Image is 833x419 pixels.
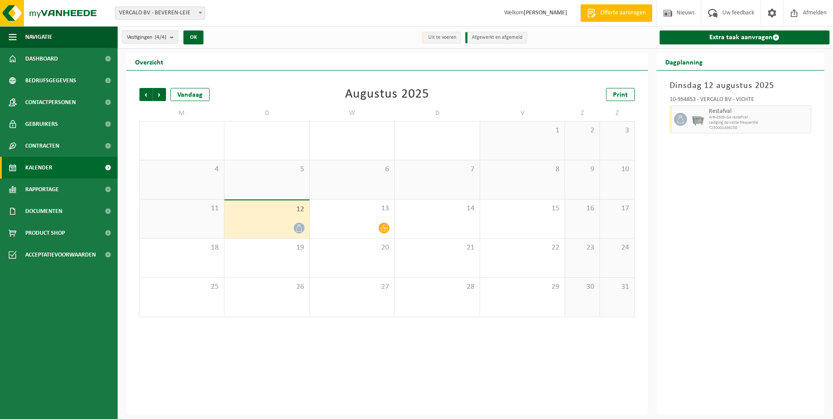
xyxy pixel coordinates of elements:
td: Z [600,105,635,121]
img: WB-2500-GAL-GY-01 [691,113,704,126]
span: 4 [144,165,220,174]
h2: Dagplanning [657,53,711,70]
span: Contracten [25,135,59,157]
button: OK [183,30,203,44]
span: 20 [314,243,390,253]
span: VERCALO BV - BEVEREN-LEIE [115,7,205,20]
span: 23 [569,243,595,253]
span: 15 [484,204,560,213]
a: Print [606,88,635,101]
span: 28 [399,282,475,292]
td: D [224,105,309,121]
span: 10 [604,165,630,174]
span: 17 [604,204,630,213]
span: Offerte aanvragen [598,9,648,17]
span: 21 [399,243,475,253]
span: 24 [604,243,630,253]
count: (4/4) [155,34,166,40]
span: Rapportage [25,179,59,200]
span: 27 [314,282,390,292]
td: Z [565,105,600,121]
li: Afgewerkt en afgemeld [465,32,527,44]
span: 14 [399,204,475,213]
span: 29 [484,282,560,292]
a: Offerte aanvragen [580,4,652,22]
span: Navigatie [25,26,52,48]
span: 6 [314,165,390,174]
td: V [480,105,565,121]
span: 18 [144,243,220,253]
span: 11 [144,204,220,213]
span: Print [613,91,628,98]
span: 25 [144,282,220,292]
td: D [395,105,480,121]
span: 8 [484,165,560,174]
div: Augustus 2025 [345,88,429,101]
span: Kalender [25,157,52,179]
span: 1 [484,126,560,135]
span: 19 [229,243,305,253]
span: 30 [569,282,595,292]
span: 12 [229,205,305,214]
button: Vestigingen(4/4) [122,30,178,44]
span: 7 [399,165,475,174]
span: 2 [569,126,595,135]
span: Documenten [25,200,62,222]
span: Acceptatievoorwaarden [25,244,96,266]
span: Contactpersonen [25,91,76,113]
a: Extra taak aanvragen [660,30,830,44]
span: Restafval [709,108,809,115]
div: Vandaag [170,88,210,101]
li: Uit te voeren [422,32,461,44]
span: 13 [314,204,390,213]
span: WB-2500-GA restafval [709,115,809,120]
span: Lediging op vaste frequentie [709,120,809,125]
div: 10-954853 - VERCALO BV - VICHTE [670,97,812,105]
span: Product Shop [25,222,65,244]
span: Volgende [153,88,166,101]
span: 5 [229,165,305,174]
span: 3 [604,126,630,135]
td: W [310,105,395,121]
span: 22 [484,243,560,253]
span: VERCALO BV - BEVEREN-LEIE [115,7,205,19]
strong: [PERSON_NAME] [524,10,567,16]
span: T250001498158 [709,125,809,131]
h2: Overzicht [126,53,172,70]
span: 26 [229,282,305,292]
span: Dashboard [25,48,58,70]
span: 31 [604,282,630,292]
span: 16 [569,204,595,213]
h3: Dinsdag 12 augustus 2025 [670,79,812,92]
span: Vorige [139,88,152,101]
td: M [139,105,224,121]
span: Vestigingen [127,31,166,44]
span: Gebruikers [25,113,58,135]
span: 9 [569,165,595,174]
span: Bedrijfsgegevens [25,70,76,91]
